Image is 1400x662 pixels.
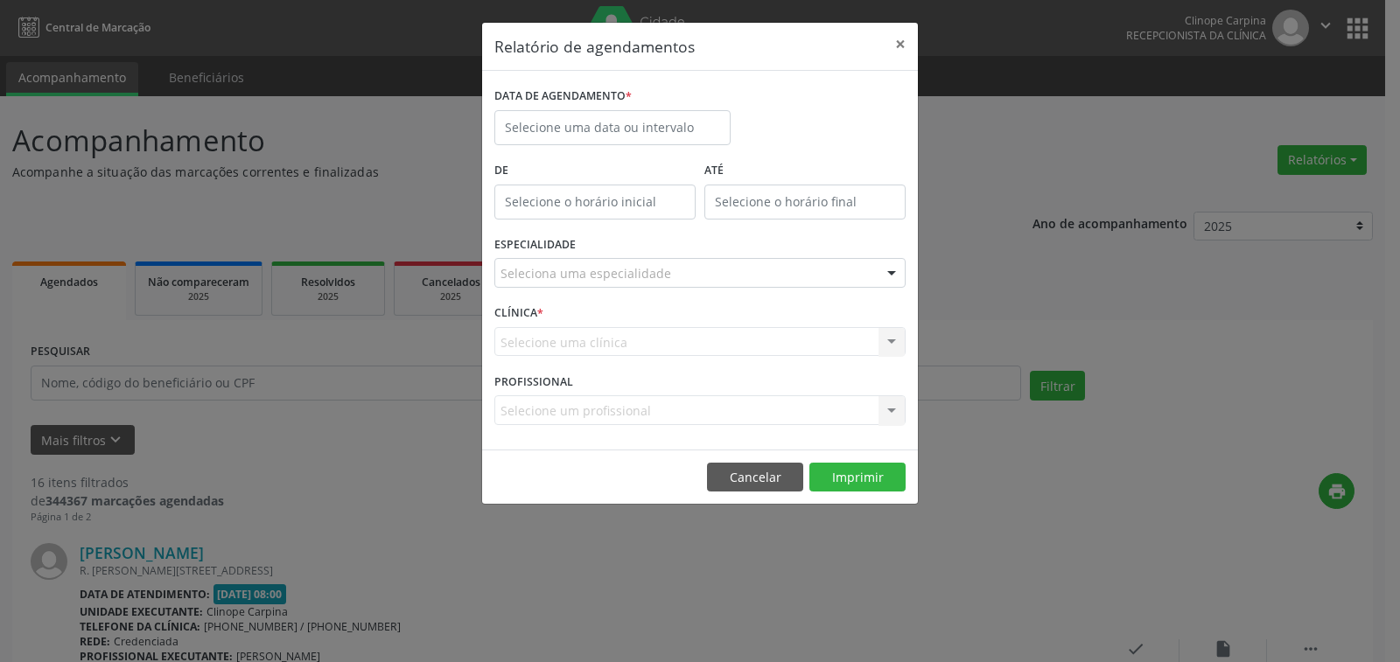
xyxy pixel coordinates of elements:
button: Close [883,23,918,66]
label: ATÉ [704,157,906,185]
label: PROFISSIONAL [494,368,573,395]
label: ESPECIALIDADE [494,232,576,259]
button: Imprimir [809,463,906,492]
input: Selecione uma data ou intervalo [494,110,731,145]
input: Selecione o horário inicial [494,185,696,220]
button: Cancelar [707,463,803,492]
label: De [494,157,696,185]
label: DATA DE AGENDAMENTO [494,83,632,110]
label: CLÍNICA [494,300,543,327]
span: Seleciona uma especialidade [500,264,671,282]
input: Selecione o horário final [704,185,906,220]
h5: Relatório de agendamentos [494,35,695,58]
